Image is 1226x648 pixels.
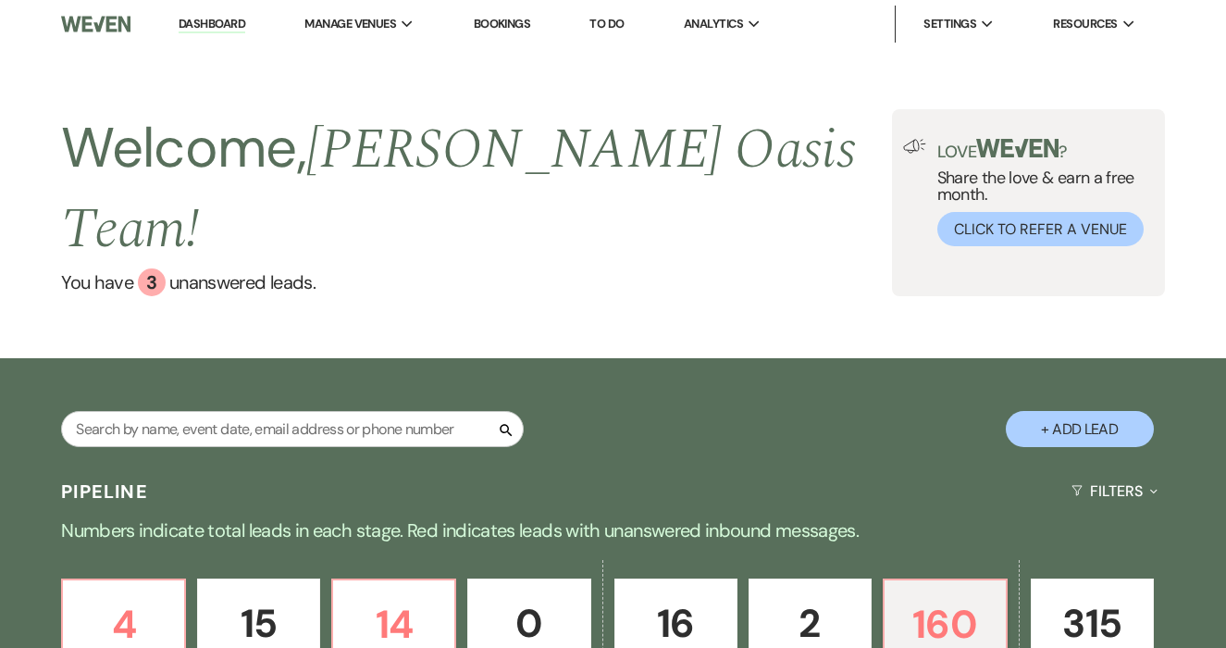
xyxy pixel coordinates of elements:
a: To Do [589,16,624,31]
img: weven-logo-green.svg [976,139,1059,157]
a: Bookings [474,16,531,31]
span: Manage Venues [304,15,396,33]
input: Search by name, event date, email address or phone number [61,411,524,447]
a: You have 3 unanswered leads. [61,268,891,296]
a: Dashboard [179,16,245,33]
img: loud-speaker-illustration.svg [903,139,926,154]
h2: Welcome, [61,109,891,268]
div: 3 [138,268,166,296]
span: Analytics [684,15,743,33]
button: + Add Lead [1006,411,1154,447]
h3: Pipeline [61,479,148,505]
div: Share the love & earn a free month. [926,139,1154,246]
button: Click to Refer a Venue [937,212,1144,246]
span: Resources [1053,15,1117,33]
p: Love ? [937,139,1154,160]
span: [PERSON_NAME] Oasis Team ! [61,107,856,272]
button: Filters [1064,467,1165,516]
img: Weven Logo [61,5,130,44]
span: Settings [923,15,976,33]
